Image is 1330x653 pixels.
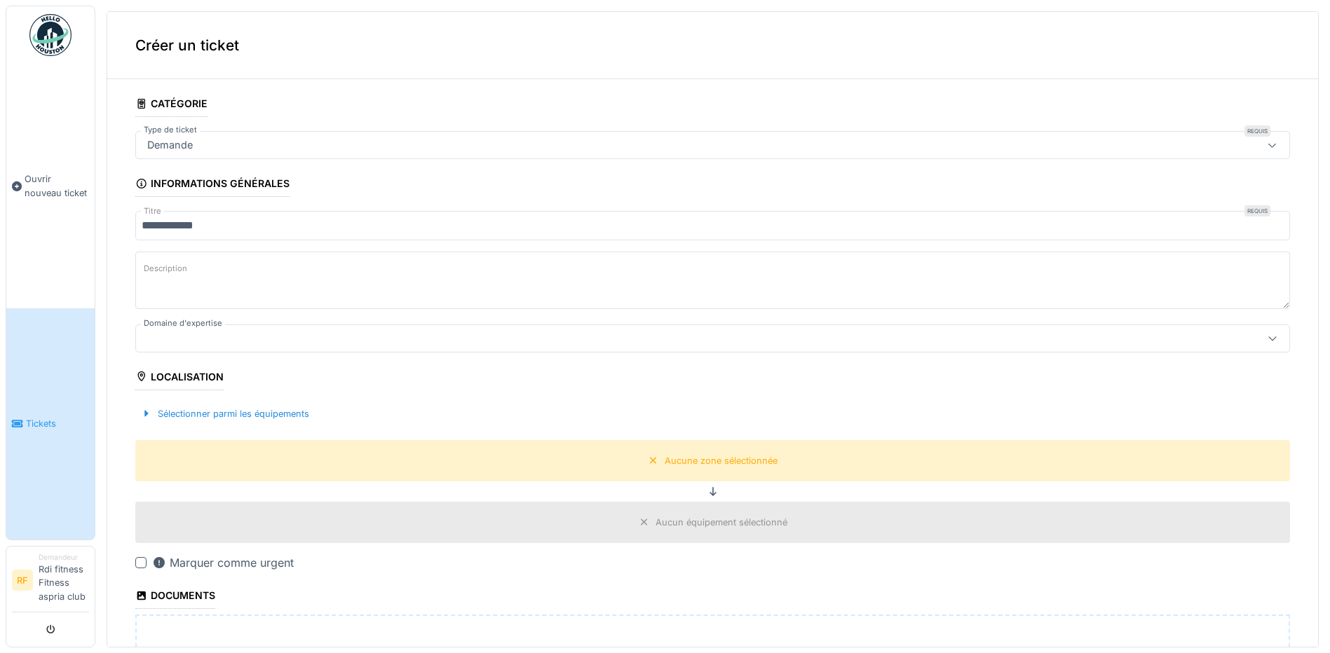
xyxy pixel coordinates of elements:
label: Titre [141,205,164,217]
a: Tickets [6,308,95,539]
img: Badge_color-CXgf-gQk.svg [29,14,72,56]
label: Domaine d'expertise [141,317,225,329]
div: Localisation [135,366,224,390]
li: Rdi fitness Fitness aspria club [39,552,89,609]
span: Ouvrir nouveau ticket [25,172,89,199]
li: RF [12,570,33,591]
div: Aucun équipement sélectionné [656,516,787,529]
div: Catégorie [135,93,208,117]
a: RF DemandeurRdi fitness Fitness aspria club [12,552,89,612]
div: Aucune zone sélectionnée [665,454,778,467]
a: Ouvrir nouveau ticket [6,64,95,308]
label: Type de ticket [141,124,200,136]
div: Marquer comme urgent [152,554,294,571]
div: Demande [142,137,198,153]
div: Documents [135,585,215,609]
div: Créer un ticket [107,12,1318,79]
div: Requis [1244,205,1270,216]
div: Sélectionner parmi les équipements [135,404,315,423]
label: Description [141,260,190,277]
div: Informations générales [135,173,290,197]
div: Demandeur [39,552,89,563]
span: Tickets [26,417,89,430]
div: Requis [1244,125,1270,137]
